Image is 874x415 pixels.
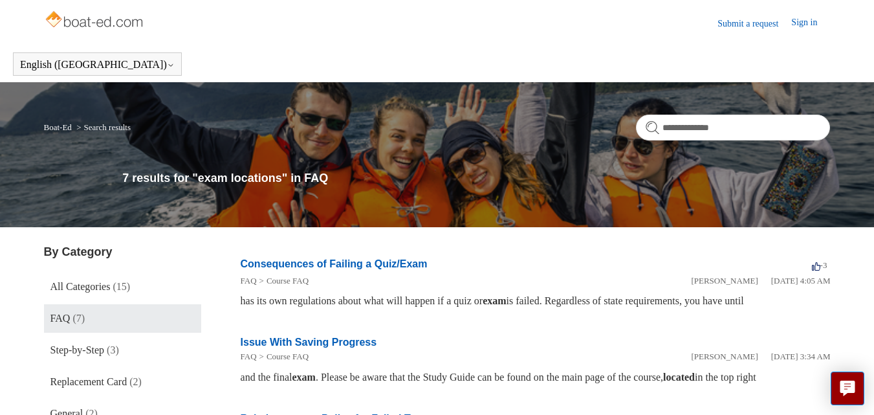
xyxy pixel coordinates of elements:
input: Search [636,115,830,140]
h3: By Category [44,243,201,261]
a: FAQ [241,276,257,286]
h1: 7 results for "exam locations" in FAQ [122,170,830,187]
div: has its own regulations about what will happen if a quiz or is failed. Regardless of state requir... [241,293,831,309]
a: Consequences of Failing a Quiz/Exam [241,258,428,269]
span: (15) [113,281,130,292]
a: Course FAQ [267,276,309,286]
li: [PERSON_NAME] [691,275,758,287]
a: FAQ [241,352,257,361]
button: Live chat [831,372,864,405]
div: and the final . Please be aware that the Study Guide can be found on the main page of the course,... [241,370,831,385]
a: Replacement Card (2) [44,368,201,396]
span: FAQ [50,313,71,324]
a: All Categories (15) [44,273,201,301]
time: 03/14/2022, 04:05 [771,276,831,286]
span: (7) [72,313,85,324]
em: exam [292,372,316,383]
span: (3) [107,344,119,355]
span: -3 [812,260,827,270]
li: FAQ [241,275,257,287]
li: [PERSON_NAME] [691,350,758,363]
a: FAQ (7) [44,304,201,333]
a: Step-by-Step (3) [44,336,201,365]
span: Step-by-Step [50,344,105,355]
li: Search results [74,122,131,132]
a: Boat-Ed [44,122,72,132]
span: Replacement Card [50,376,127,387]
li: Course FAQ [257,275,309,287]
li: FAQ [241,350,257,363]
a: Sign in [791,16,830,31]
em: located [663,372,695,383]
img: Boat-Ed Help Center home page [44,8,147,34]
time: 03/16/2022, 03:34 [771,352,831,361]
span: All Categories [50,281,111,292]
li: Course FAQ [257,350,309,363]
a: Submit a request [717,17,791,30]
a: Course FAQ [267,352,309,361]
em: exam [483,295,506,306]
a: Issue With Saving Progress [241,337,377,348]
button: English ([GEOGRAPHIC_DATA]) [20,59,175,71]
span: (2) [129,376,142,387]
li: Boat-Ed [44,122,74,132]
